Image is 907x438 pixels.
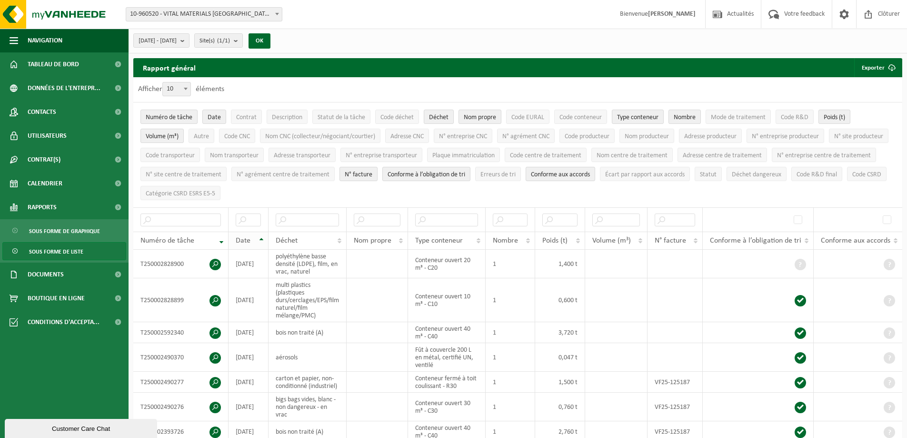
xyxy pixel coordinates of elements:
[434,129,492,143] button: N° entreprise CNCN° entreprise CNC: Activate to sort
[133,372,229,393] td: T250002490277
[276,237,298,244] span: Déchet
[229,343,269,372] td: [DATE]
[385,129,429,143] button: Adresse CNCAdresse CNC: Activate to sort
[821,237,890,244] span: Conforme aux accords
[824,114,845,121] span: Poids (t)
[140,186,220,200] button: Catégorie CSRD ESRS E5-5Catégorie CSRD ESRS E5-5: Activate to sort
[5,417,159,438] iframe: chat widget
[140,148,200,162] button: Code transporteurCode transporteur: Activate to sort
[312,110,370,124] button: Statut de la tâcheStatut de la tâche: Activate to sort
[140,167,227,181] button: N° site centre de traitementN° site centre de traitement: Activate to sort
[133,343,229,372] td: T250002490370
[236,114,257,121] span: Contrat
[28,286,85,310] span: Boutique en ligne
[535,250,585,278] td: 1,400 t
[318,114,365,121] span: Statut de la tâche
[710,237,801,244] span: Conforme à l’obligation de tri
[217,38,230,44] count: (1/1)
[531,171,590,178] span: Conforme aux accords
[600,167,690,181] button: Écart par rapport aux accordsÉcart par rapport aux accords: Activate to sort
[510,152,581,159] span: Code centre de traitement
[210,152,259,159] span: Nom transporteur
[219,129,255,143] button: Code CNCCode CNC: Activate to sort
[346,152,417,159] span: N° entreprise transporteur
[776,110,814,124] button: Code R&DCode R&amp;D: Activate to sort
[695,167,722,181] button: StatutStatut: Activate to sort
[269,343,347,372] td: aérosols
[146,152,195,159] span: Code transporteur
[408,393,486,421] td: Conteneur ouvert 30 m³ - C30
[711,114,766,121] span: Mode de traitement
[194,33,243,48] button: Site(s)(1/1)
[684,133,737,140] span: Adresse producteur
[260,129,380,143] button: Nom CNC (collecteur/négociant/courtier)Nom CNC (collecteur/négociant/courtier): Activate to sort
[480,171,516,178] span: Erreurs de tri
[834,133,883,140] span: N° site producteur
[146,114,192,121] span: Numéro de tâche
[229,372,269,393] td: [DATE]
[126,7,282,21] span: 10-960520 - VITAL MATERIALS BELGIUM S.A. - TILLY
[133,58,205,77] h2: Rapport général
[493,237,518,244] span: Nombre
[29,243,83,261] span: Sous forme de liste
[28,124,67,148] span: Utilisateurs
[231,110,262,124] button: ContratContrat: Activate to sort
[375,110,419,124] button: Code déchetCode déchet: Activate to sort
[265,133,375,140] span: Nom CNC (collecteur/négociant/courtier)
[458,110,501,124] button: Nom propreNom propre: Activate to sort
[408,372,486,393] td: Conteneur fermé à toit coulissant - R30
[269,250,347,278] td: polyéthylène basse densité (LDPE), film, en vrac, naturel
[439,133,487,140] span: N° entreprise CNC
[189,129,214,143] button: AutreAutre: Activate to sort
[852,171,881,178] span: Code CSRD
[526,167,595,181] button: Conforme aux accords : Activate to sort
[683,152,762,159] span: Adresse centre de traitement
[475,167,521,181] button: Erreurs de triErreurs de tri: Activate to sort
[163,82,190,96] span: 10
[133,33,189,48] button: [DATE] - [DATE]
[535,322,585,343] td: 3,720 t
[28,148,60,172] span: Contrat(s)
[679,129,742,143] button: Adresse producteurAdresse producteur: Activate to sort
[674,114,696,121] span: Nombre
[140,237,194,244] span: Numéro de tâche
[408,322,486,343] td: Conteneur ouvert 40 m³ - C40
[133,278,229,322] td: T250002828899
[511,114,544,121] span: Code EURAL
[506,110,549,124] button: Code EURALCode EURAL: Activate to sort
[249,33,270,49] button: OK
[146,190,215,197] span: Catégorie CSRD ESRS E5-5
[199,34,230,48] span: Site(s)
[486,278,536,322] td: 1
[486,250,536,278] td: 1
[140,129,184,143] button: Volume (m³)Volume (m³): Activate to sort
[269,393,347,421] td: bigs bags vides, blanc - non dangereux - en vrac
[700,171,717,178] span: Statut
[229,322,269,343] td: [DATE]
[597,152,668,159] span: Nom centre de traitement
[408,343,486,372] td: Fût à couvercle 200 L en métal, certifié UN, ventilé
[354,237,391,244] span: Nom propre
[605,171,685,178] span: Écart par rapport aux accords
[781,114,808,121] span: Code R&D
[747,129,824,143] button: N° entreprise producteurN° entreprise producteur: Activate to sort
[345,171,372,178] span: N° facture
[236,237,250,244] span: Date
[269,278,347,322] td: multi plastics (plastiques durs/cerclages/EPS/film naturel/film mélange/PMC)
[146,133,179,140] span: Volume (m³)
[648,393,703,421] td: VF25-125187
[505,148,587,162] button: Code centre de traitementCode centre de traitement: Activate to sort
[340,148,422,162] button: N° entreprise transporteurN° entreprise transporteur: Activate to sort
[390,133,424,140] span: Adresse CNC
[732,171,781,178] span: Déchet dangereux
[655,237,686,244] span: N° facture
[415,237,463,244] span: Type conteneur
[619,129,674,143] button: Nom producteurNom producteur: Activate to sort
[559,114,602,121] span: Code conteneur
[229,393,269,421] td: [DATE]
[668,110,701,124] button: NombreNombre: Activate to sort
[777,152,871,159] span: N° entreprise centre de traitement
[133,322,229,343] td: T250002592340
[535,393,585,421] td: 0,760 t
